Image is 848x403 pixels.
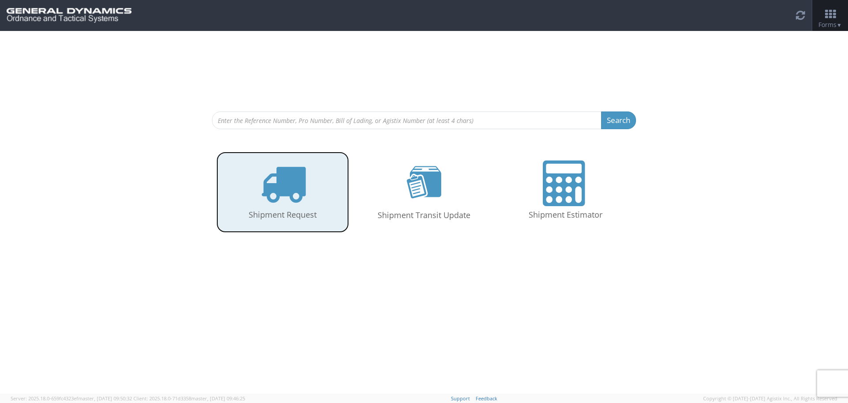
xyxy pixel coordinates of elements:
span: Copyright © [DATE]-[DATE] Agistix Inc., All Rights Reserved [703,395,837,402]
img: gd-ots-0c3321f2eb4c994f95cb.png [7,8,132,23]
span: master, [DATE] 09:46:25 [191,395,245,402]
span: ▼ [837,21,842,29]
span: Server: 2025.18.0-659fc4323ef [11,395,132,402]
h4: Shipment Estimator [508,211,623,219]
h4: Shipment Request [225,211,340,219]
input: Enter the Reference Number, Pro Number, Bill of Lading, or Agistix Number (at least 4 chars) [212,111,602,129]
a: Shipment Estimator [499,152,632,233]
button: Search [601,111,636,129]
span: master, [DATE] 09:50:32 [78,395,132,402]
span: Client: 2025.18.0-71d3358 [133,395,245,402]
h4: Shipment Transit Update [367,211,481,220]
a: Shipment Transit Update [358,151,490,233]
a: Shipment Request [216,152,349,233]
a: Feedback [476,395,497,402]
a: Support [451,395,470,402]
span: Forms [818,20,842,29]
